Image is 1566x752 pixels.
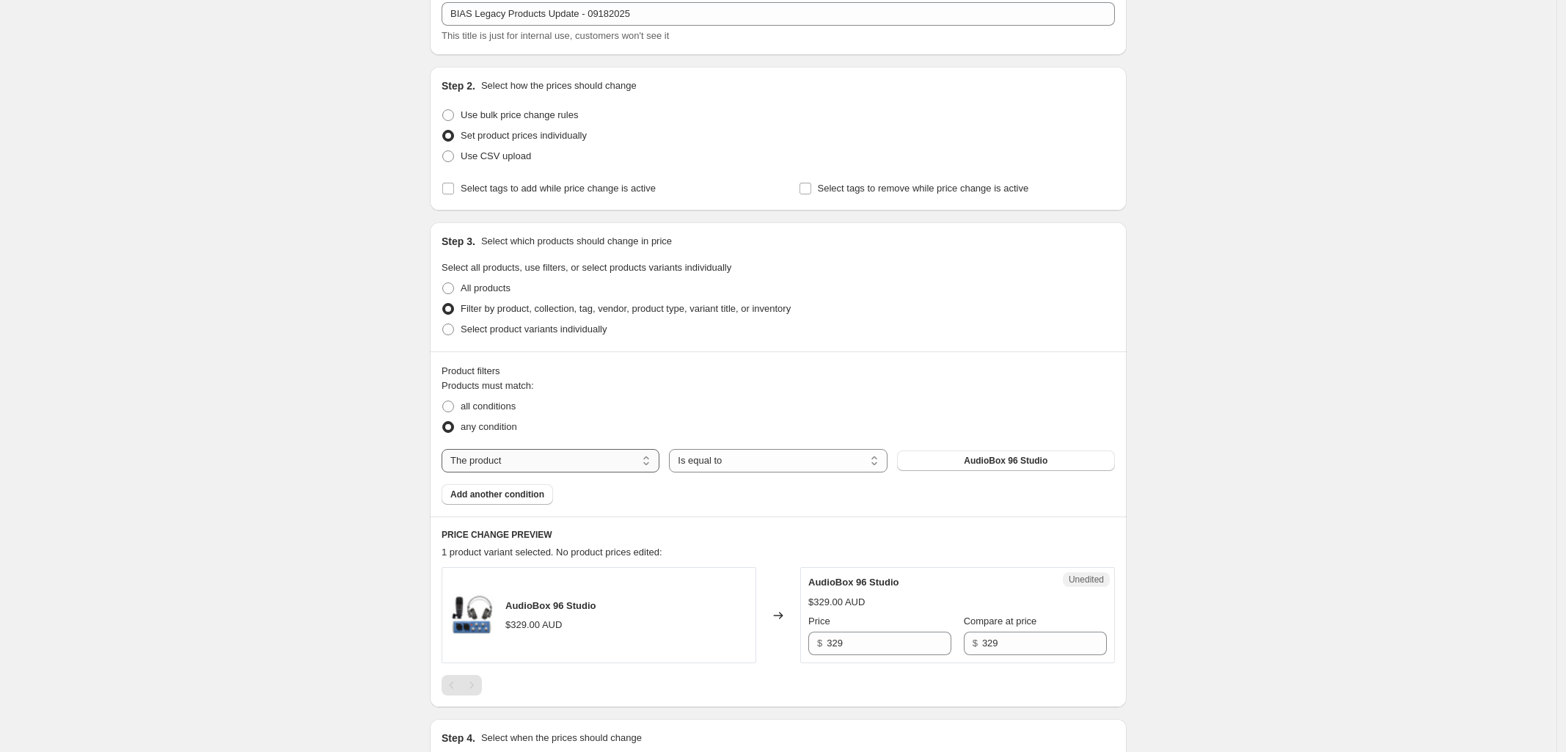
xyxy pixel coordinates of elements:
[818,183,1029,194] span: Select tags to remove while price change is active
[481,79,637,93] p: Select how the prices should change
[461,421,517,432] span: any condition
[442,262,731,273] span: Select all products, use filters, or select products variants individually
[808,577,899,588] span: AudioBox 96 Studio
[442,547,662,558] span: 1 product variant selected. No product prices edited:
[442,30,669,41] span: This title is just for internal use, customers won't see it
[461,130,587,141] span: Set product prices individually
[442,364,1115,379] div: Product filters
[442,2,1115,26] input: 30% off holiday sale
[461,401,516,412] span: all conditions
[450,594,494,638] img: AUDIOBOX_96_STUDIO2x_shopify_01_80x.png
[505,618,562,632] div: $329.00 AUD
[808,616,830,627] span: Price
[461,150,531,161] span: Use CSV upload
[817,638,822,649] span: $
[461,183,656,194] span: Select tags to add while price change is active
[964,616,1037,627] span: Compare at price
[442,79,475,93] h2: Step 2.
[461,109,578,120] span: Use bulk price change rules
[442,731,475,745] h2: Step 4.
[964,455,1047,467] span: AudioBox 96 Studio
[897,450,1115,471] button: AudioBox 96 Studio
[461,324,607,335] span: Select product variants individually
[1069,574,1104,585] span: Unedited
[808,595,865,610] div: $329.00 AUD
[442,675,482,696] nav: Pagination
[461,303,791,314] span: Filter by product, collection, tag, vendor, product type, variant title, or inventory
[461,282,511,293] span: All products
[973,638,978,649] span: $
[450,489,544,500] span: Add another condition
[481,731,642,745] p: Select when the prices should change
[442,380,534,391] span: Products must match:
[442,529,1115,541] h6: PRICE CHANGE PREVIEW
[442,234,475,249] h2: Step 3.
[442,484,553,505] button: Add another condition
[481,234,672,249] p: Select which products should change in price
[505,600,596,611] span: AudioBox 96 Studio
